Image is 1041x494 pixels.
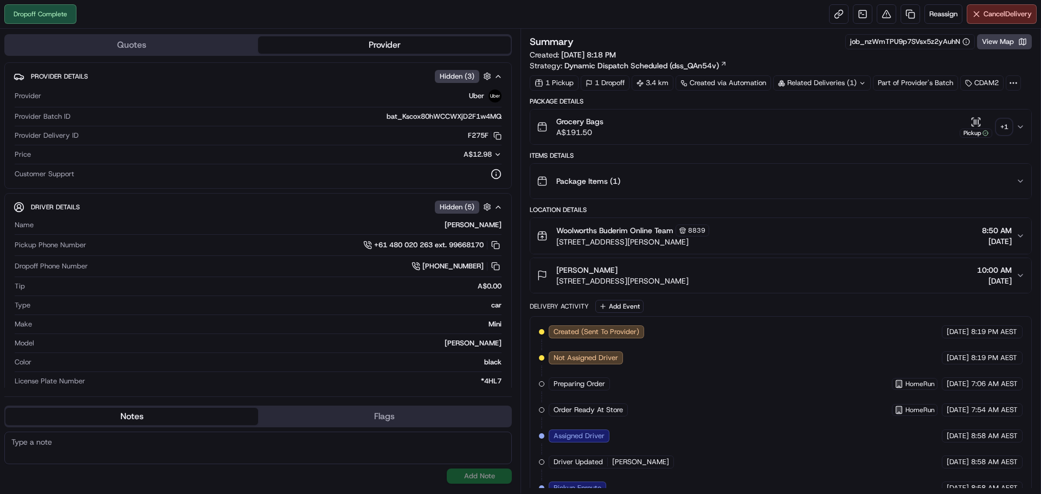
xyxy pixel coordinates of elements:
[31,72,88,81] span: Provider Details
[412,260,502,272] a: [PHONE_NUMBER]
[468,131,502,140] button: F275F
[15,240,86,250] span: Pickup Phone Number
[5,36,258,54] button: Quotes
[971,431,1018,441] span: 8:58 AM AEST
[554,379,605,389] span: Preparing Order
[38,220,502,230] div: [PERSON_NAME]
[947,379,969,389] span: [DATE]
[947,405,969,415] span: [DATE]
[554,483,601,493] span: Pickup Enroute
[530,75,579,91] div: 1 Pickup
[556,265,618,275] span: [PERSON_NAME]
[556,127,603,138] span: A$191.50
[15,131,79,140] span: Provider Delivery ID
[960,117,1012,138] button: Pickup+1
[363,239,502,251] a: +61 480 020 263 ext. 99668170
[924,4,962,24] button: Reassign
[5,408,258,425] button: Notes
[947,483,969,493] span: [DATE]
[581,75,629,91] div: 1 Dropoff
[556,116,603,127] span: Grocery Bags
[435,69,494,83] button: Hidden (3)
[35,300,502,310] div: car
[38,338,502,348] div: [PERSON_NAME]
[530,151,1032,160] div: Items Details
[15,376,85,386] span: License Plate Number
[554,405,623,415] span: Order Ready At Store
[977,275,1012,286] span: [DATE]
[977,265,1012,275] span: 10:00 AM
[14,67,503,85] button: Provider DetailsHidden (3)
[530,206,1032,214] div: Location Details
[971,379,1018,389] span: 7:06 AM AEST
[556,236,709,247] span: [STREET_ADDRESS][PERSON_NAME]
[15,281,25,291] span: Tip
[960,129,992,138] div: Pickup
[258,36,511,54] button: Provider
[387,112,502,121] span: bat_Kscox80hWCCWXjD2F1w4MQ
[929,9,958,19] span: Reassign
[556,225,673,236] span: Woolworths Buderim Online Team
[31,203,80,211] span: Driver Details
[632,75,673,91] div: 3.4 km
[554,431,605,441] span: Assigned Driver
[15,338,34,348] span: Model
[982,236,1012,247] span: [DATE]
[15,319,32,329] span: Make
[676,75,771,91] div: Created via Automation
[440,202,474,212] span: Hidden ( 5 )
[556,275,689,286] span: [STREET_ADDRESS][PERSON_NAME]
[464,150,492,159] span: A$12.98
[36,319,502,329] div: Mini
[374,240,484,250] span: +61 480 020 263 ext. 99668170
[36,357,502,367] div: black
[469,91,484,101] span: Uber
[554,327,639,337] span: Created (Sent To Provider)
[982,225,1012,236] span: 8:50 AM
[595,300,644,313] button: Add Event
[530,49,616,60] span: Created:
[947,431,969,441] span: [DATE]
[15,150,31,159] span: Price
[977,34,1032,49] button: View Map
[554,353,618,363] span: Not Assigned Driver
[440,72,474,81] span: Hidden ( 3 )
[971,327,1017,337] span: 8:19 PM AEST
[997,119,1012,134] div: + 1
[530,258,1031,293] button: [PERSON_NAME][STREET_ADDRESS][PERSON_NAME]10:00 AM[DATE]
[905,406,935,414] span: HomeRun
[530,37,574,47] h3: Summary
[530,60,727,71] div: Strategy:
[773,75,871,91] div: Related Deliveries (1)
[971,483,1018,493] span: 8:58 AM AEST
[971,457,1018,467] span: 8:58 AM AEST
[15,220,34,230] span: Name
[971,353,1017,363] span: 8:19 PM AEST
[850,37,970,47] button: job_nzWmTPU9p7SVsx5z2yAuhN
[612,457,669,467] span: [PERSON_NAME]
[89,376,502,386] div: *4HL7
[960,117,992,138] button: Pickup
[530,218,1031,254] button: Woolworths Buderim Online Team8839[STREET_ADDRESS][PERSON_NAME]8:50 AM[DATE]
[561,50,616,60] span: [DATE] 8:18 PM
[530,164,1031,198] button: Package Items (1)
[688,226,705,235] span: 8839
[947,457,969,467] span: [DATE]
[422,261,484,271] span: [PHONE_NUMBER]
[947,327,969,337] span: [DATE]
[435,200,494,214] button: Hidden (5)
[947,353,969,363] span: [DATE]
[564,60,719,71] span: Dynamic Dispatch Scheduled (dss_QAn54v)
[15,112,70,121] span: Provider Batch ID
[556,176,620,187] span: Package Items ( 1 )
[554,457,603,467] span: Driver Updated
[258,408,511,425] button: Flags
[530,97,1032,106] div: Package Details
[489,89,502,102] img: uber-new-logo.jpeg
[971,405,1018,415] span: 7:54 AM AEST
[564,60,727,71] a: Dynamic Dispatch Scheduled (dss_QAn54v)
[14,198,503,216] button: Driver DetailsHidden (5)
